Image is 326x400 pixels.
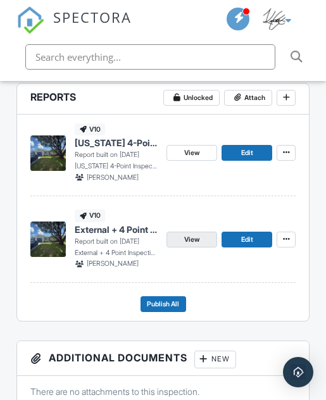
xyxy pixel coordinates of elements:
div: New [194,351,236,368]
h3: Additional Documents [17,341,310,376]
p: There are no attachments to this inspection. [30,385,296,398]
span: SPECTORA [53,6,132,27]
img: The Best Home Inspection Software - Spectora [16,6,44,34]
div: Open Intercom Messenger [283,357,313,387]
a: SPECTORA [16,18,132,43]
img: img_2749.jpeg [263,8,285,30]
input: Search everything... [25,44,275,70]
